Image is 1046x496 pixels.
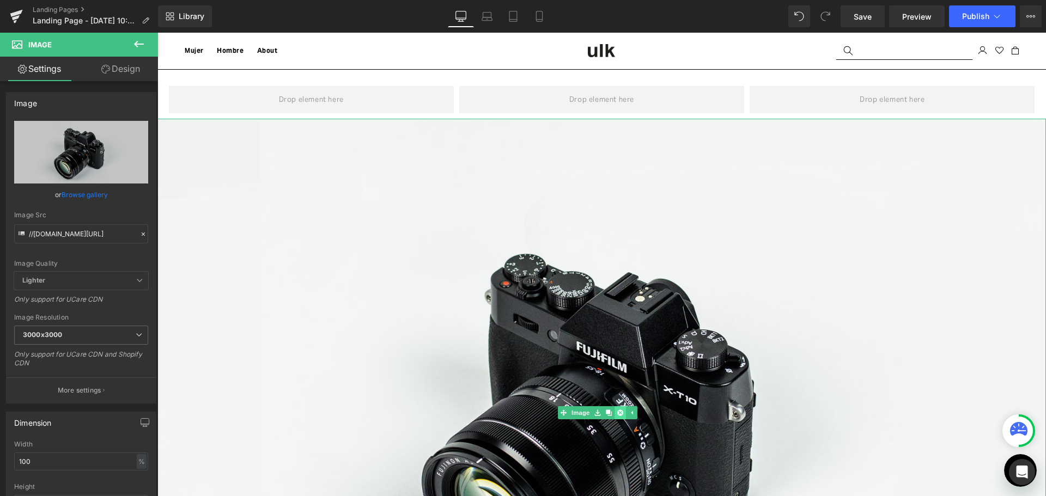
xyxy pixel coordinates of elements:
[962,12,989,21] span: Publish
[14,440,148,448] div: Width
[33,5,158,14] a: Landing Pages
[14,483,148,491] div: Height
[474,5,500,27] a: Laptop
[58,385,101,395] p: More settings
[446,373,457,387] a: Clone Element
[430,11,458,25] img: Ulanka
[1020,5,1042,27] button: More
[854,11,872,22] span: Save
[500,5,526,27] a: Tablet
[33,16,137,25] span: Landing Page - [DATE] 10:29:34
[14,189,148,200] div: or
[949,5,1015,27] button: Publish
[435,373,446,387] a: Save element
[100,14,120,22] span: About
[27,14,46,22] span: Mujer
[448,5,474,27] a: Desktop
[788,5,810,27] button: Undo
[14,211,148,219] div: Image Src
[902,11,932,22] span: Preview
[81,57,160,81] a: Design
[14,314,148,321] div: Image Resolution
[23,330,62,339] b: 3000x3000
[412,373,435,387] span: Image
[137,454,147,469] div: %
[62,185,108,204] a: Browse gallery
[14,93,37,108] div: Image
[14,452,148,470] input: auto
[679,8,815,27] input: Búsqueda
[22,276,45,284] b: Lighter
[1009,459,1035,485] div: Open Intercom Messenger
[14,260,148,267] div: Image Quality
[14,350,148,375] div: Only support for UCare CDN and Shopify CDN
[7,377,156,403] button: More settings
[526,5,552,27] a: Mobile
[469,373,480,387] a: Expand / Collapse
[679,8,703,27] button: Búsqueda
[28,40,52,49] span: Image
[889,5,945,27] a: Preview
[179,11,204,21] span: Library
[59,14,87,22] span: Hombre
[814,5,836,27] button: Redo
[457,373,469,387] a: Delete Element
[14,295,148,311] div: Only support for UCare CDN
[14,224,148,243] input: Link
[158,5,212,27] a: New Library
[14,412,52,427] div: Dimension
